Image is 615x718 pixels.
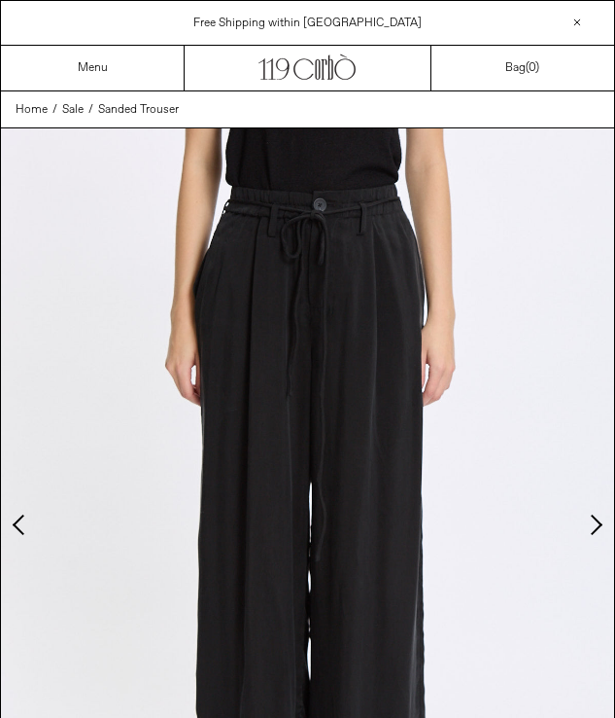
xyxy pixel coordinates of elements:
span: Sale [62,102,84,118]
a: Bag() [505,59,539,77]
span: / [52,101,57,119]
a: Free Shipping within [GEOGRAPHIC_DATA] [193,16,422,31]
span: ) [529,60,539,76]
span: 0 [529,60,535,76]
span: Home [16,102,48,118]
a: Sanded Trouser [98,101,179,119]
button: Previous slide [11,516,30,535]
a: Home [16,101,48,119]
span: / [88,101,93,119]
button: Next slide [585,516,604,535]
a: Menu [78,60,108,76]
span: Sanded Trouser [98,102,179,118]
a: Sale [62,101,84,119]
